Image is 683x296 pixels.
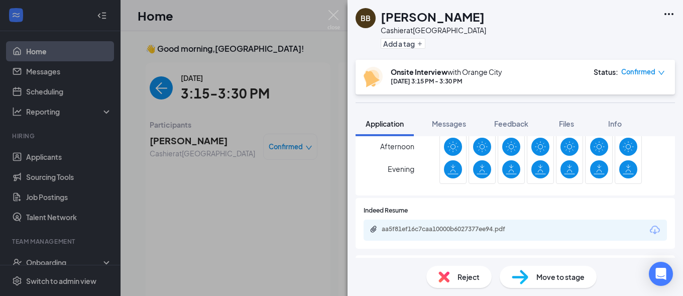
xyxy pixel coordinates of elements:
div: Status : [594,67,618,77]
span: Info [608,119,622,128]
svg: Download [649,224,661,236]
a: Paperclipaa5f81ef16c7caa10000b6027377ee94.pdf [370,225,532,235]
span: Files [559,119,574,128]
svg: Paperclip [370,225,378,233]
h1: [PERSON_NAME] [381,8,485,25]
span: Reject [458,271,480,282]
span: Confirmed [621,67,655,77]
span: Feedback [494,119,528,128]
div: BB [361,13,371,23]
div: aa5f81ef16c7caa10000b6027377ee94.pdf [382,225,522,233]
div: Cashier at [GEOGRAPHIC_DATA] [381,25,486,35]
span: Messages [432,119,466,128]
span: down [658,69,665,76]
span: Afternoon [380,137,414,155]
span: Indeed Resume [364,206,408,216]
b: Onsite Interview [391,67,447,76]
div: with Orange City [391,67,502,77]
span: Move to stage [536,271,585,282]
div: [DATE] 3:15 PM - 3:30 PM [391,77,502,85]
svg: Ellipses [663,8,675,20]
button: PlusAdd a tag [381,38,425,49]
span: Application [366,119,404,128]
span: Evening [388,160,414,178]
svg: Plus [417,41,423,47]
div: Open Intercom Messenger [649,262,673,286]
